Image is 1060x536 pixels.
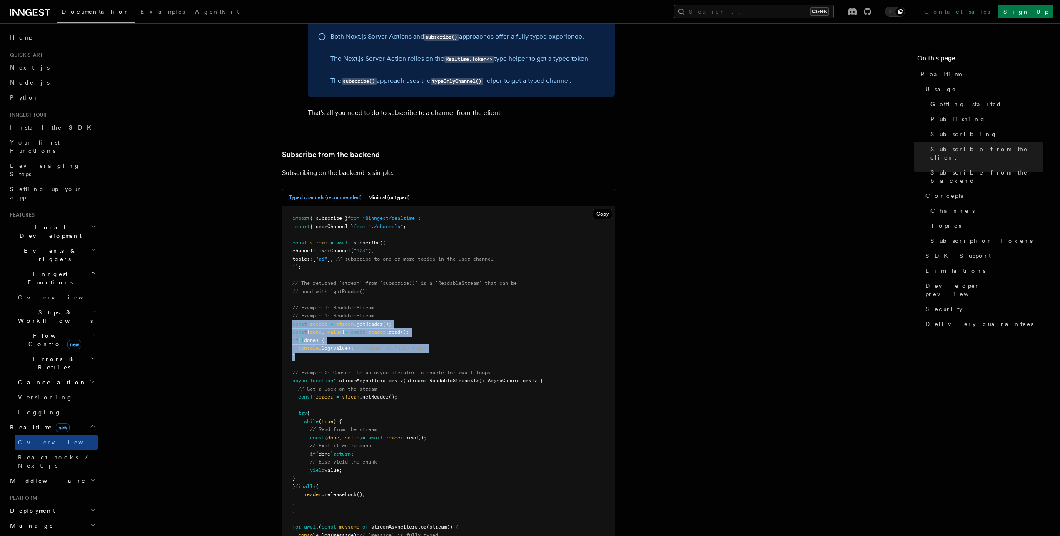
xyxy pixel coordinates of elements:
span: : [424,378,426,384]
span: true [322,419,333,424]
span: Features [7,212,35,218]
span: Topics [930,222,961,230]
span: reader [304,491,322,497]
span: T [397,378,400,384]
span: Subscribing [930,130,997,138]
span: (); [357,491,365,497]
span: Setting up your app [10,186,82,201]
span: (done) [316,451,333,457]
a: Subscribe from the client [927,142,1043,165]
span: = [330,321,333,327]
span: "123" [354,248,368,254]
p: The Next.js Server Action relies on the type helper to get a typed token. [330,53,590,65]
span: , [322,329,324,335]
span: Next.js [10,64,50,71]
a: Subscribing [927,127,1043,142]
span: ! [301,337,304,343]
span: Subscribe from the backend [930,168,1043,185]
a: Getting started [927,97,1043,112]
button: Toggle dark mode [885,7,905,17]
span: // Get a lock on the stream [298,386,377,392]
span: .read [403,435,418,441]
span: reader [316,394,333,400]
span: new [56,423,70,432]
span: const [292,329,307,335]
a: Subscribe from the backend [927,165,1043,188]
span: try [298,410,307,416]
span: Subscription Tokens [930,237,1033,245]
span: ( [298,337,301,343]
span: (value); [330,345,354,351]
span: >(stream [400,378,424,384]
span: T [531,378,534,384]
span: const [298,394,313,400]
span: await [368,435,383,441]
span: Limitations [925,267,985,275]
span: stream [310,240,327,246]
span: "@inngest/realtime" [362,215,418,221]
a: Versioning [15,390,98,405]
p: Subscribing on the backend is simple: [282,167,615,179]
span: Developer preview [925,282,1043,298]
span: Delivery guarantees [925,320,1033,328]
button: Steps & Workflows [15,305,98,328]
span: ) { [333,419,342,424]
span: Logging [18,409,61,416]
span: Steps & Workflows [15,308,93,325]
span: } [292,354,295,359]
span: Leveraging Steps [10,162,80,177]
span: // Exit if we're done [310,443,371,449]
span: (); [389,394,397,400]
span: if [310,451,316,457]
p: Both Next.js Server Actions and approaches offer a fully typed experience. [330,31,590,43]
span: (); [383,321,392,327]
span: { subscribe } [310,215,348,221]
span: async [292,378,307,384]
span: AsyncGenerator [488,378,529,384]
a: Python [7,90,98,105]
a: Sign Up [998,5,1053,18]
span: SDK Support [925,252,991,260]
span: // Example 2: Convert to an async iterator to enable for await loops [292,370,491,376]
a: AgentKit [190,2,244,22]
span: (); [418,435,426,441]
span: ; [351,451,354,457]
span: reader [310,321,327,327]
span: value [327,329,342,335]
span: await [351,329,365,335]
span: from [354,224,365,229]
span: Concepts [925,192,963,200]
span: Versioning [18,394,73,401]
span: Events & Triggers [7,247,91,263]
button: Minimal (untyped) [368,189,409,206]
span: ( [319,524,322,530]
a: Setting up your app [7,182,98,205]
a: Subscribe from the backend [282,149,380,160]
span: ; [403,224,406,229]
button: Events & Triggers [7,243,98,267]
span: Home [10,33,33,42]
span: return [333,451,351,457]
span: { [316,484,319,489]
span: const [292,240,307,246]
span: Security [925,305,963,313]
span: from [348,215,359,221]
span: Realtime [7,423,70,431]
span: } [359,435,362,441]
a: Node.js [7,75,98,90]
span: < [470,378,473,384]
span: await [304,524,319,530]
a: Logging [15,405,98,420]
a: Leveraging Steps [7,158,98,182]
span: Errors & Retries [15,355,90,371]
span: streamAsyncIterator [371,524,426,530]
span: Platform [7,495,37,501]
span: , [339,435,342,441]
code: subscribe() [342,78,377,85]
span: : [310,256,313,262]
button: Cancellation [15,375,98,390]
span: while [304,419,319,424]
span: { [307,329,310,335]
button: Flow Controlnew [15,328,98,352]
a: Delivery guarantees [922,317,1043,332]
